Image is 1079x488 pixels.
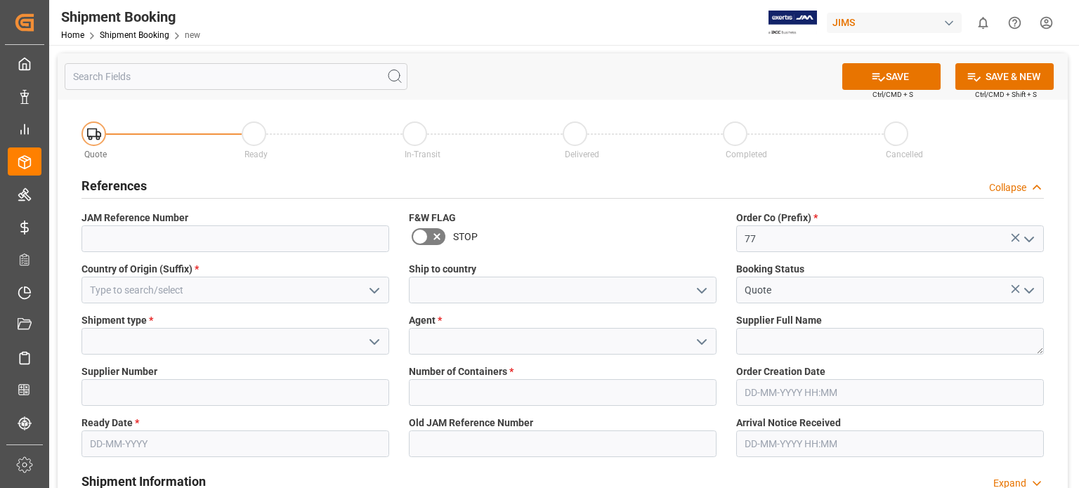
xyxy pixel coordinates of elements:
button: open menu [1018,228,1039,250]
input: DD-MM-YYYY HH:MM [736,430,1044,457]
button: show 0 new notifications [967,7,999,39]
span: Supplier Number [81,364,157,379]
span: STOP [453,230,478,244]
span: Ship to country [409,262,476,277]
a: Shipment Booking [100,30,169,40]
button: open menu [1018,279,1039,301]
span: JAM Reference Number [81,211,188,225]
span: Country of Origin (Suffix) [81,262,199,277]
div: Shipment Booking [61,6,200,27]
button: open menu [691,279,712,301]
span: Ready [244,150,268,159]
span: Ctrl/CMD + S [872,89,913,100]
a: Home [61,30,84,40]
span: Shipment type [81,313,153,328]
button: JIMS [827,9,967,36]
span: Order Creation Date [736,364,825,379]
span: Ctrl/CMD + Shift + S [975,89,1037,100]
div: Collapse [989,180,1026,195]
div: JIMS [827,13,962,33]
button: open menu [363,331,384,352]
input: DD-MM-YYYY [81,430,389,457]
span: In-Transit [405,150,440,159]
span: Delivered [565,150,599,159]
span: Cancelled [886,150,923,159]
span: Number of Containers [409,364,514,379]
span: Order Co (Prefix) [736,211,818,225]
button: Help Center [999,7,1031,39]
input: DD-MM-YYYY HH:MM [736,379,1044,406]
img: Exertis%20JAM%20-%20Email%20Logo.jpg_1722504956.jpg [769,11,817,35]
span: Quote [84,150,107,159]
input: Type to search/select [81,277,389,303]
span: Ready Date [81,416,139,430]
span: Agent [409,313,442,328]
span: Old JAM Reference Number [409,416,533,430]
button: open menu [363,279,384,301]
span: Arrival Notice Received [736,416,841,430]
button: open menu [691,331,712,352]
span: Supplier Full Name [736,313,822,328]
input: Search Fields [65,63,407,90]
span: Completed [726,150,767,159]
h2: References [81,176,147,195]
button: SAVE [842,63,941,90]
button: SAVE & NEW [955,63,1054,90]
span: Booking Status [736,262,804,277]
span: F&W FLAG [409,211,456,225]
